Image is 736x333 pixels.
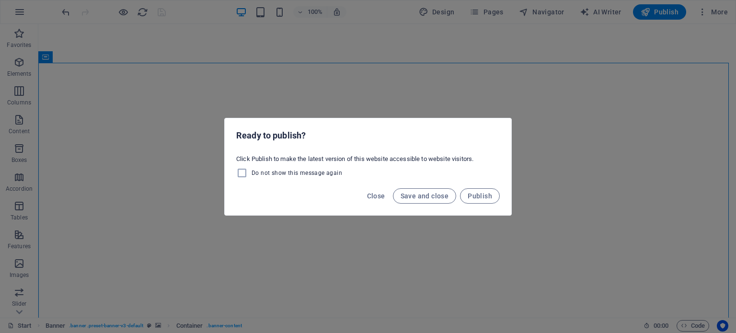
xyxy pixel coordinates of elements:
div: Click Publish to make the latest version of this website accessible to website visitors. [225,151,511,183]
button: Publish [460,188,500,204]
span: Publish [468,192,492,200]
button: Close [363,188,389,204]
button: Save and close [393,188,457,204]
span: Close [367,192,385,200]
span: Do not show this message again [252,169,342,177]
h2: Ready to publish? [236,130,500,141]
span: Save and close [401,192,449,200]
